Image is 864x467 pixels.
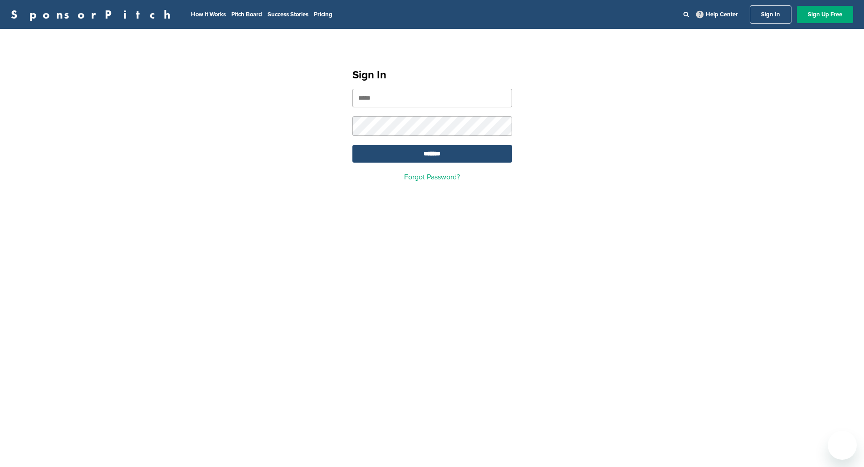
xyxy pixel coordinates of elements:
a: Sign In [750,5,791,24]
a: Pricing [314,11,332,18]
iframe: Button to launch messaging window [828,431,857,460]
a: SponsorPitch [11,9,176,20]
a: Success Stories [268,11,308,18]
a: Forgot Password? [404,173,460,182]
a: How It Works [191,11,226,18]
h1: Sign In [352,67,512,83]
a: Help Center [694,9,740,20]
a: Sign Up Free [797,6,853,23]
a: Pitch Board [231,11,262,18]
